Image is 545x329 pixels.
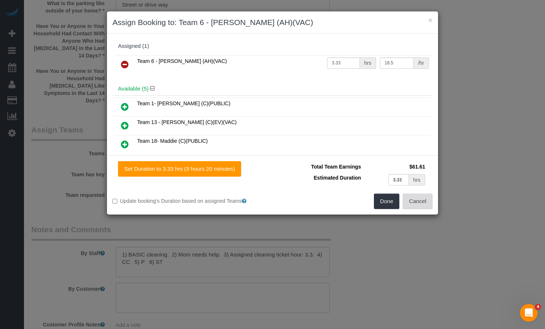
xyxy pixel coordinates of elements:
div: /hr [414,57,429,69]
h4: Available (5) [118,86,427,92]
td: $61.61 [363,161,427,172]
input: Update booking's Duration based on assigned Teams [112,199,117,204]
span: Estimated Duration [314,175,361,181]
button: × [428,16,433,24]
span: Team 18- Maddie (C)(PUBLIC) [137,138,208,144]
div: hrs [360,57,376,69]
button: Cancel [403,194,433,209]
span: 4 [535,304,541,310]
span: Team 1- [PERSON_NAME] (C)(PUBLIC) [137,100,230,106]
button: Done [374,194,400,209]
div: hrs [409,174,425,185]
div: Assigned (1) [118,43,427,49]
span: Team 13 - [PERSON_NAME] (C)(EV)(VAC) [137,119,237,125]
h3: Assign Booking to: Team 6 - [PERSON_NAME] (AH)(VAC) [112,17,433,28]
iframe: Intercom live chat [520,304,538,322]
button: Set Duration to 3.33 hrs (3 hours 20 minutes) [118,161,241,177]
label: Update booking's Duration based on assigned Teams [112,197,267,205]
td: Total Team Earnings [278,161,363,172]
span: Team 6 - [PERSON_NAME] (AH)(VAC) [137,58,227,64]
